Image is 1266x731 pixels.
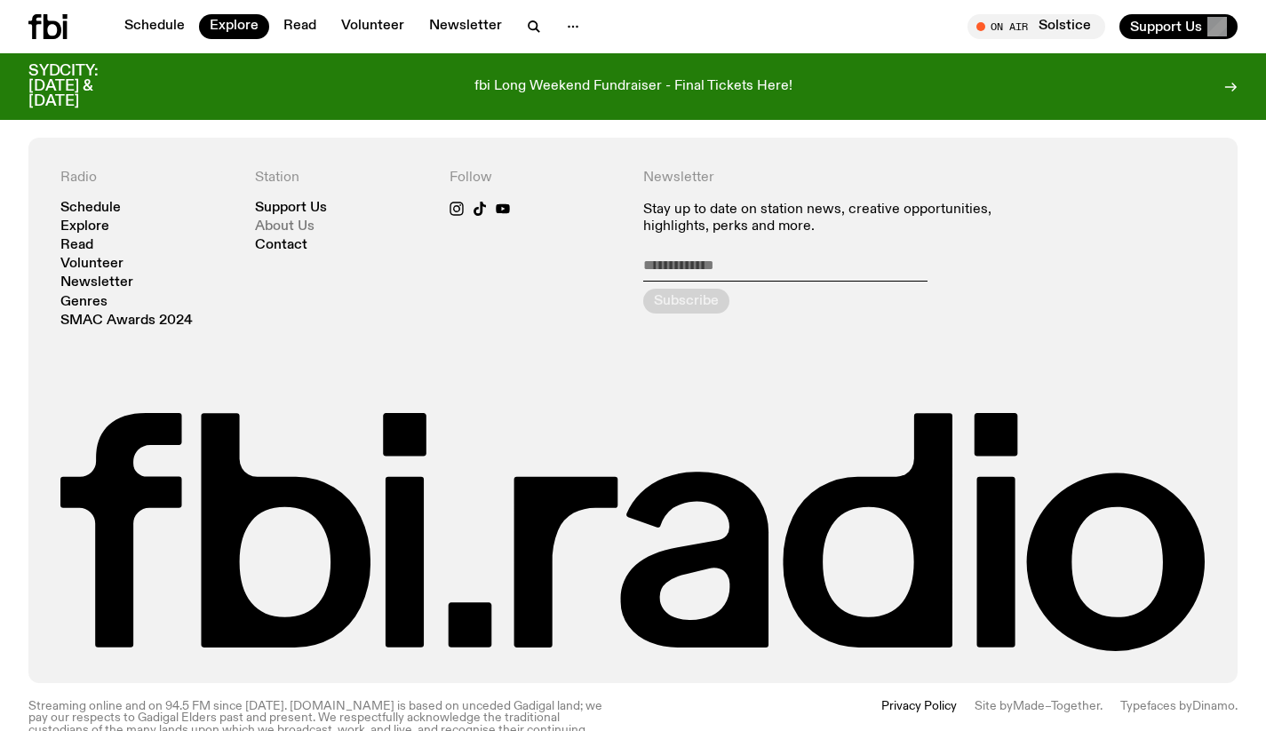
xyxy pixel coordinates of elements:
p: fbi Long Weekend Fundraiser - Final Tickets Here! [474,79,792,95]
a: Dinamo [1192,700,1235,712]
a: Contact [255,239,307,252]
a: Read [60,239,93,252]
h4: Follow [450,170,623,187]
button: On AirSolstice [967,14,1105,39]
a: SMAC Awards 2024 [60,314,193,328]
a: Made–Together [1013,700,1100,712]
a: Read [273,14,327,39]
h4: Station [255,170,428,187]
span: Support Us [1130,19,1202,35]
a: Volunteer [330,14,415,39]
a: Explore [60,220,109,234]
h4: Newsletter [643,170,1011,187]
a: Genres [60,296,107,309]
h3: SYDCITY: [DATE] & [DATE] [28,64,142,109]
button: Subscribe [643,289,729,314]
a: Newsletter [60,276,133,290]
a: About Us [255,220,315,234]
a: Volunteer [60,258,123,271]
span: . [1235,700,1238,712]
h4: Radio [60,170,234,187]
span: Typefaces by [1120,700,1192,712]
a: Schedule [114,14,195,39]
span: Site by [975,700,1013,712]
a: Schedule [60,202,121,215]
a: Newsletter [418,14,513,39]
span: . [1100,700,1103,712]
a: Explore [199,14,269,39]
p: Stay up to date on station news, creative opportunities, highlights, perks and more. [643,202,1011,235]
button: Support Us [1119,14,1238,39]
a: Support Us [255,202,327,215]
